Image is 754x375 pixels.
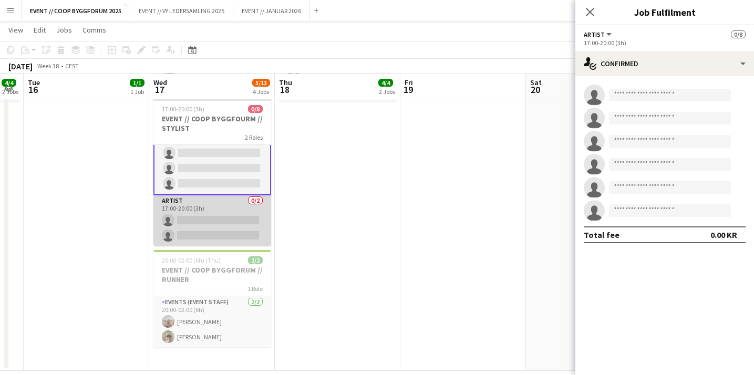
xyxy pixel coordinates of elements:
[378,79,393,87] span: 4/4
[56,25,72,35] span: Jobs
[65,62,79,70] div: CEST
[35,62,61,70] span: Week 38
[153,78,167,87] span: Wed
[575,5,754,19] h3: Job Fulfilment
[248,256,263,264] span: 2/2
[252,79,270,87] span: 5/13
[253,88,270,96] div: 4 Jobs
[584,39,746,47] div: 17:00-20:00 (3h)
[279,78,292,87] span: Thu
[575,51,754,76] div: Confirmed
[247,285,263,293] span: 1 Role
[130,79,144,87] span: 1/1
[52,23,76,37] a: Jobs
[277,84,292,96] span: 18
[584,30,613,38] button: Artist
[153,90,271,246] app-job-card: Draft17:00-20:00 (3h)0/8EVENT // COOP BYGGFOURM // STYLIST2 RolesArtist0/617:00-20:00 (3h) Artist...
[8,25,23,35] span: View
[245,133,263,141] span: 2 Roles
[153,250,271,347] app-job-card: 20:00-02:00 (6h) (Thu)2/2EVENT // COOP BYGGFORUM // RUNNER1 RoleEvents (Event Staff)2/220:00-02:0...
[2,79,16,87] span: 4/4
[4,23,27,37] a: View
[530,78,542,87] span: Sat
[152,84,167,96] span: 17
[2,88,18,96] div: 2 Jobs
[26,84,40,96] span: 16
[731,30,746,38] span: 0/8
[710,230,737,240] div: 0.00 KR
[34,25,46,35] span: Edit
[403,84,413,96] span: 19
[153,265,271,284] h3: EVENT // COOP BYGGFORUM // RUNNER
[162,256,221,264] span: 20:00-02:00 (6h) (Thu)
[153,114,271,133] h3: EVENT // COOP BYGGFOURM // STYLIST
[162,105,204,113] span: 17:00-20:00 (3h)
[584,230,619,240] div: Total fee
[584,30,605,38] span: Artist
[130,1,233,21] button: EVENT // VY LEDERSAMLING 2025
[153,296,271,347] app-card-role: Events (Event Staff)2/220:00-02:00 (6h)[PERSON_NAME][PERSON_NAME]
[78,23,110,37] a: Comms
[248,105,263,113] span: 0/8
[28,78,40,87] span: Tue
[379,88,395,96] div: 2 Jobs
[82,25,106,35] span: Comms
[22,1,130,21] button: EVENT // COOP BYGGFORUM 2025
[529,84,542,96] span: 20
[153,195,271,246] app-card-role: Artist0/217:00-20:00 (3h)
[29,23,50,37] a: Edit
[233,1,310,21] button: EVENT // JANUAR 2026
[130,88,144,96] div: 1 Job
[8,61,33,71] div: [DATE]
[405,78,413,87] span: Fri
